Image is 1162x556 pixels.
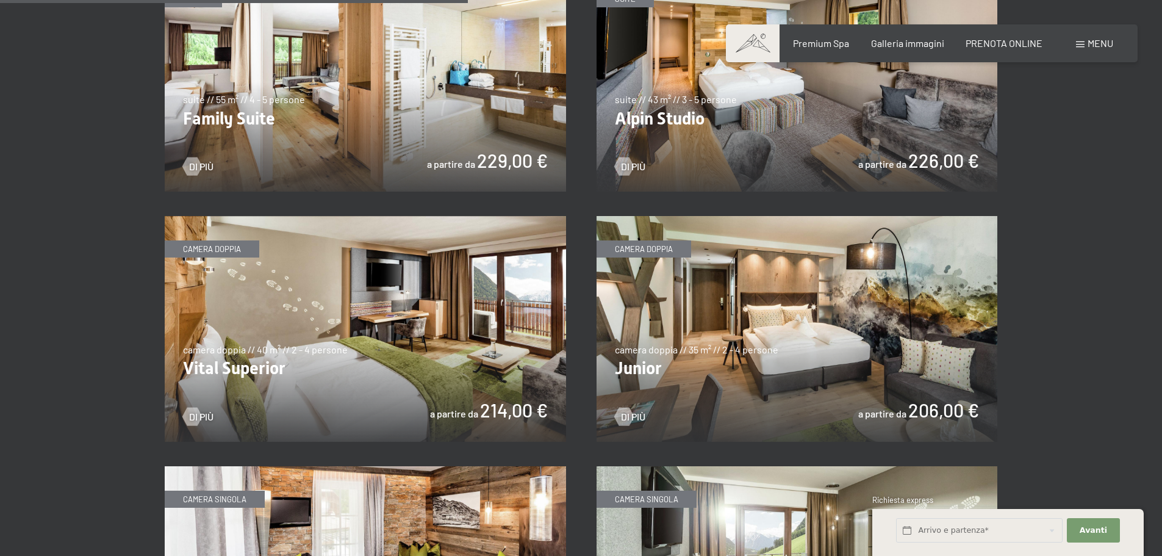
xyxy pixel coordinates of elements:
span: Di più [621,410,645,424]
img: Vital Superior [165,216,566,442]
a: Junior [597,217,998,224]
a: Single Alpin [165,467,566,474]
span: Di più [621,160,645,173]
span: Avanti [1080,525,1107,536]
a: Di più [183,410,213,424]
a: Vital Superior [165,217,566,224]
a: Di più [183,160,213,173]
span: Richiesta express [872,495,933,505]
a: Premium Spa [793,37,849,49]
span: Menu [1088,37,1113,49]
a: PRENOTA ONLINE [966,37,1042,49]
img: Junior [597,216,998,442]
a: Single Superior [597,467,998,474]
span: Di più [189,160,213,173]
span: Di più [189,410,213,424]
button: Avanti [1067,518,1119,543]
a: Galleria immagini [871,37,944,49]
a: Di più [615,160,645,173]
a: Di più [615,410,645,424]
